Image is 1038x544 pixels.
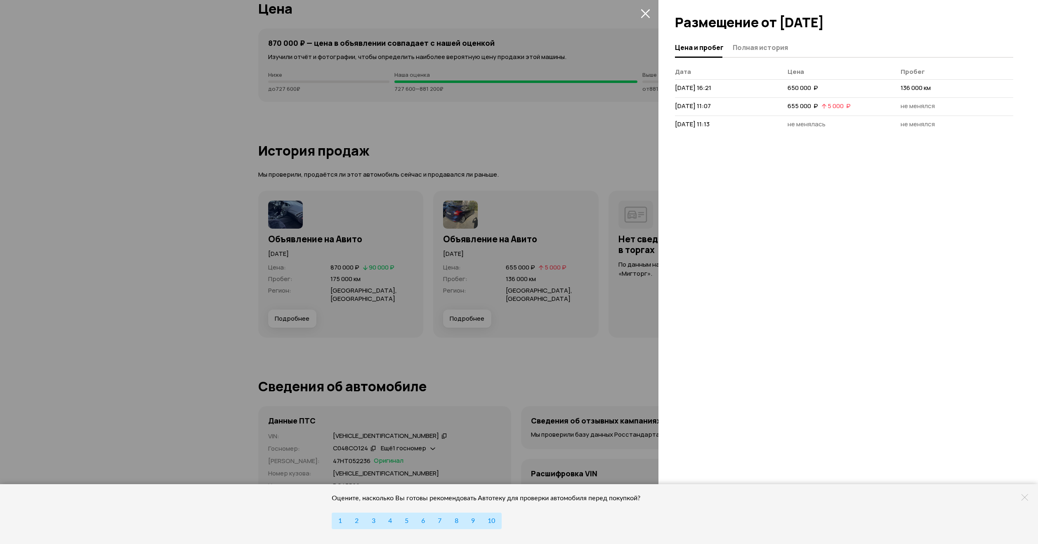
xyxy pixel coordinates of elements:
span: 136 000 км [901,83,931,92]
span: 3 [372,518,375,524]
span: 10 [488,518,495,524]
span: 655 000 ₽ [788,102,818,110]
button: 4 [382,513,399,529]
span: не менялась [788,120,826,128]
button: 2 [348,513,365,529]
span: не менялся [901,102,935,110]
button: 9 [465,513,481,529]
button: 6 [415,513,432,529]
span: 6 [421,518,425,524]
span: 1 [338,518,342,524]
span: 8 [455,518,458,524]
button: 5 [398,513,415,529]
button: 8 [448,513,465,529]
span: 5 000 ₽ [828,102,851,110]
span: [DATE] 11:13 [675,120,710,128]
button: 10 [481,513,502,529]
span: [DATE] 11:07 [675,102,711,110]
button: 1 [332,513,349,529]
span: Дата [675,67,691,76]
button: закрыть [639,7,652,20]
button: 7 [431,513,448,529]
span: 9 [471,518,475,524]
span: Пробег [901,67,925,76]
span: Цена и пробег [675,43,724,52]
span: 650 000 ₽ [788,83,818,92]
button: 3 [365,513,382,529]
span: Цена [788,67,804,76]
span: не менялся [901,120,935,128]
span: 7 [438,518,441,524]
span: 2 [355,518,359,524]
span: 4 [388,518,392,524]
span: Полная история [733,43,788,52]
div: Оцените, насколько Вы готовы рекомендовать Автотеку для проверки автомобиля перед покупкой? [332,494,651,502]
span: 5 [405,518,408,524]
span: [DATE] 16:21 [675,83,711,92]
